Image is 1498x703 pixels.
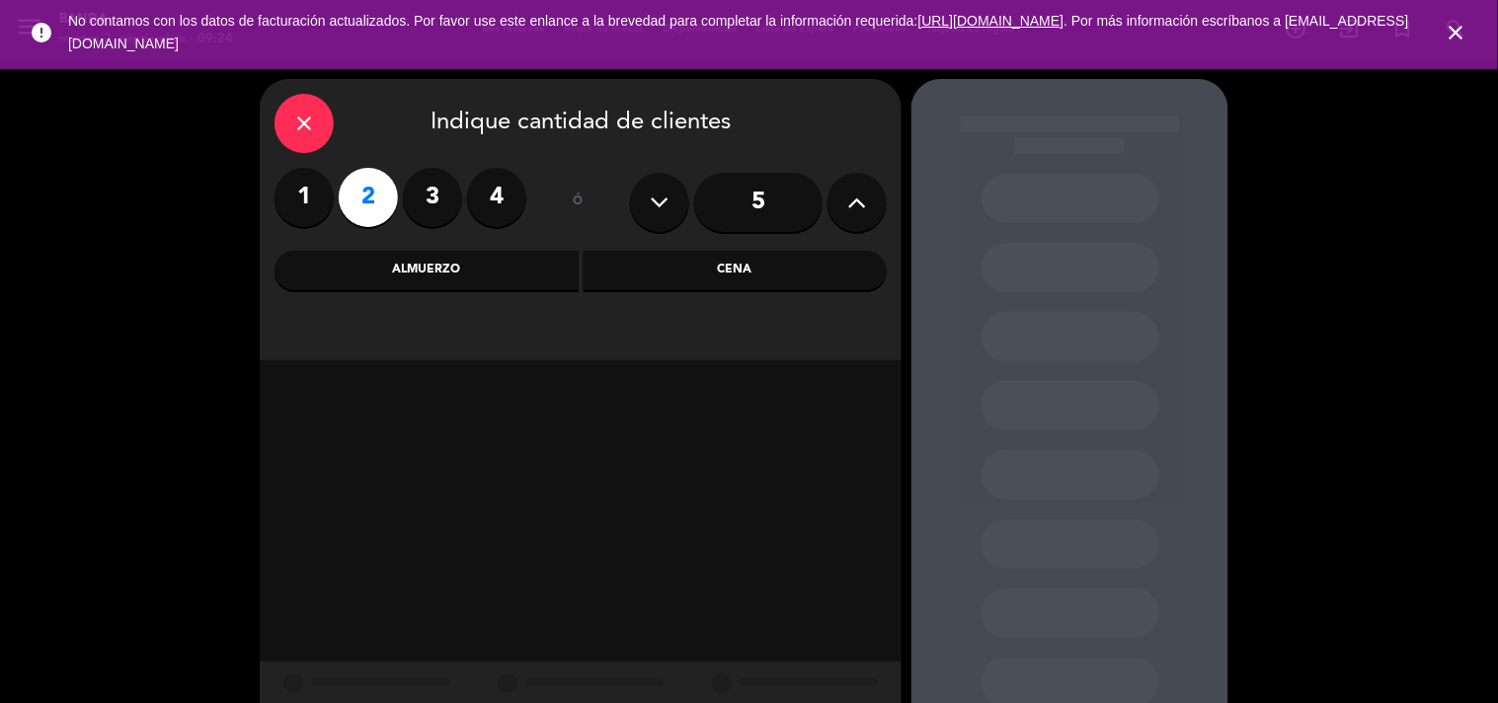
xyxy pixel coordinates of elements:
[339,168,398,227] label: 2
[1445,21,1468,44] i: close
[30,21,53,44] i: error
[68,13,1409,51] a: . Por más información escríbanos a [EMAIL_ADDRESS][DOMAIN_NAME]
[68,13,1409,51] span: No contamos con los datos de facturación actualizados. Por favor use este enlance a la brevedad p...
[467,168,526,227] label: 4
[584,251,888,290] div: Cena
[546,168,610,237] div: ó
[918,13,1064,29] a: [URL][DOMAIN_NAME]
[403,168,462,227] label: 3
[292,112,316,135] i: close
[275,94,887,153] div: Indique cantidad de clientes
[275,168,334,227] label: 1
[275,251,579,290] div: Almuerzo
